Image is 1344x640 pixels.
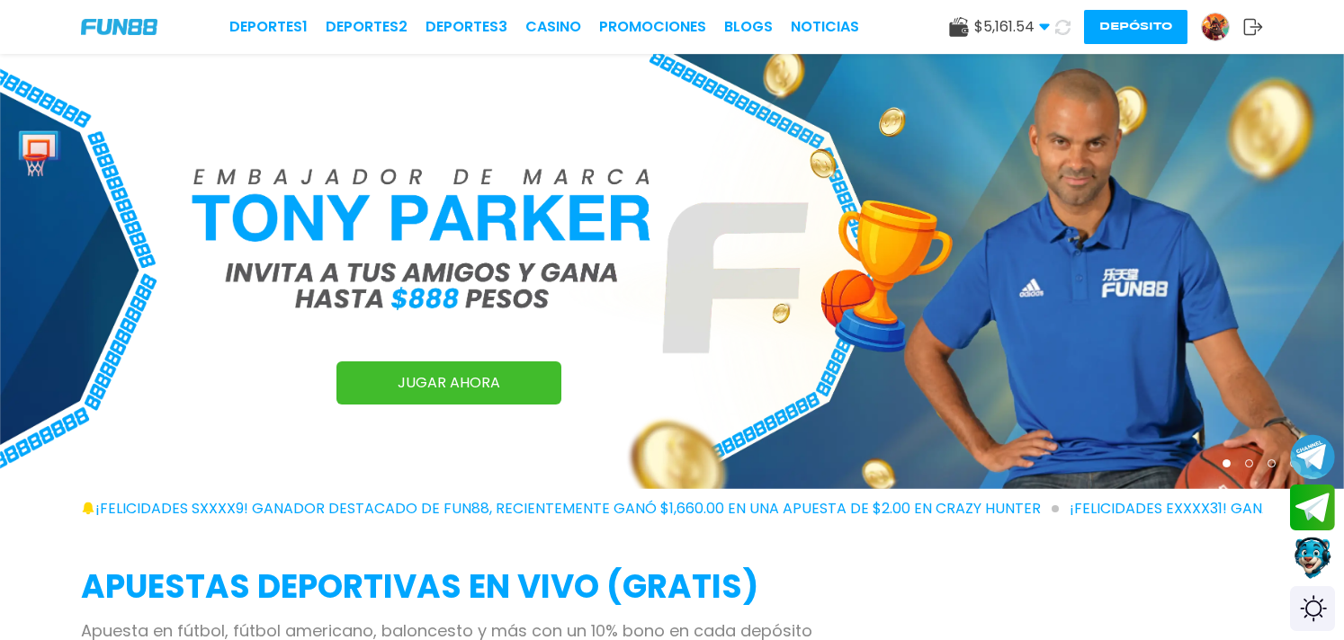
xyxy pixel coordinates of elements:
a: JUGAR AHORA [336,361,561,404]
button: Contact customer service [1290,535,1335,582]
span: ¡FELICIDADES sxxxx9! GANADOR DESTACADO DE FUN88, RECIENTEMENTE GANÓ $1,660.00 EN UNA APUESTA DE $... [95,498,1059,520]
a: Deportes2 [326,16,408,38]
button: Depósito [1084,10,1187,44]
a: Promociones [599,16,706,38]
span: $ 5,161.54 [974,16,1050,38]
h2: APUESTAS DEPORTIVAS EN VIVO (gratis) [81,563,1263,611]
a: Deportes1 [229,16,308,38]
a: NOTICIAS [791,16,859,38]
button: Join telegram channel [1290,433,1335,480]
button: Join telegram [1290,484,1335,531]
a: Deportes3 [426,16,507,38]
img: Company Logo [81,19,157,36]
a: CASINO [525,16,581,38]
div: Switch theme [1290,586,1335,631]
a: BLOGS [724,16,773,38]
a: Avatar [1201,13,1243,41]
img: Avatar [1202,13,1229,40]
